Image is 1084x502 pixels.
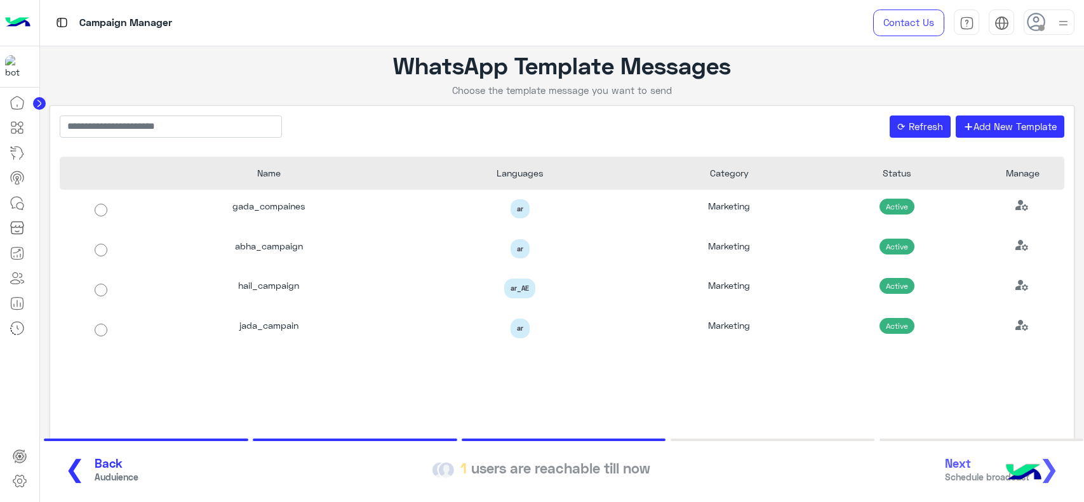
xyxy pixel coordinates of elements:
[54,15,70,30] img: tab
[79,15,172,32] p: Campaign Manager
[1055,15,1071,31] img: profile
[1001,451,1046,496] img: hulul-logo.png
[880,278,914,294] span: Active
[95,456,138,471] span: Back
[511,199,530,219] span: ar
[646,190,813,230] div: Marketing
[5,55,28,78] img: 510162592189670
[890,116,951,138] button: ⟳ Refresh
[646,157,813,189] div: Category
[143,269,394,309] div: hail_campaign
[143,309,394,349] div: jada_campain
[51,453,142,488] button: ❮Back
[880,239,914,254] span: Active
[960,16,974,30] img: tab
[880,199,914,215] span: Active
[143,157,394,189] div: Name
[504,279,535,298] span: ar_AE
[5,10,30,36] img: Logo
[511,319,530,338] span: ar
[980,157,1064,189] div: Manage
[873,10,944,36] a: Contact Us
[956,116,1065,138] button: +Add New Template
[143,230,394,270] div: abha_campaign
[813,157,980,189] div: Status
[994,16,1009,30] img: tab
[646,269,813,309] div: Marketing
[394,157,646,189] div: Languages
[65,454,85,482] span: ❮
[963,116,974,136] span: +
[511,239,530,259] span: ar
[954,10,979,36] a: tab
[143,190,394,230] div: gada_compaines
[646,230,813,270] div: Marketing
[880,318,914,334] span: Active
[646,309,813,349] div: Marketing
